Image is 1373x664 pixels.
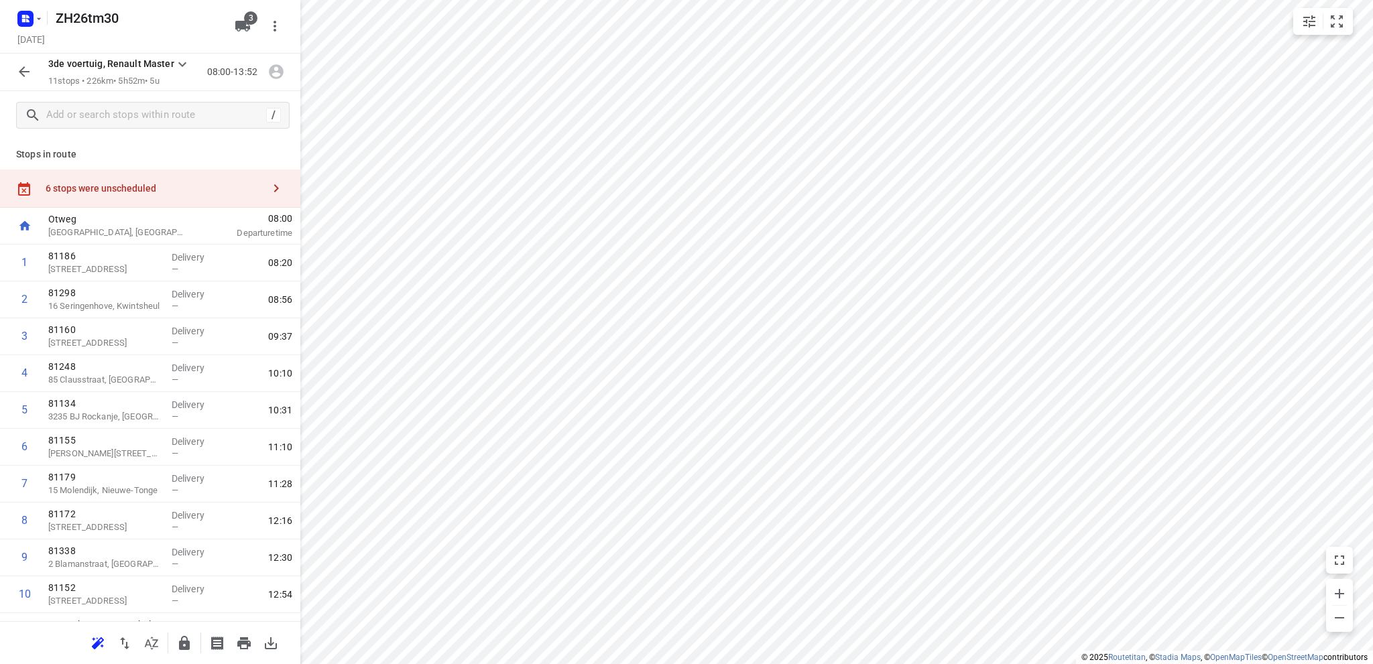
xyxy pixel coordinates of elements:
[172,398,221,411] p: Delivery
[48,360,161,373] p: 81248
[48,57,174,71] p: 3de voertuig, Renault Master
[48,323,161,336] p: 81160
[172,375,178,385] span: —
[19,588,31,600] div: 10
[172,411,178,421] span: —
[172,472,221,485] p: Delivery
[21,256,27,269] div: 1
[261,13,288,40] button: More
[21,440,27,453] div: 6
[1155,653,1201,662] a: Stadia Maps
[21,551,27,563] div: 9
[268,551,292,564] span: 12:30
[172,361,221,375] p: Delivery
[21,330,27,342] div: 3
[172,509,221,522] p: Delivery
[48,618,161,631] p: 80444 brengen en ophalen huurvaten
[172,619,221,633] p: Delivery
[1293,8,1353,35] div: small contained button group
[21,514,27,527] div: 8
[1210,653,1262,662] a: OpenMapTiles
[172,582,221,596] p: Delivery
[204,226,292,240] p: Departure time
[263,65,290,78] span: Assign driver
[204,212,292,225] span: 08:00
[50,7,224,29] h5: Rename
[268,367,292,380] span: 10:10
[1323,8,1350,35] button: Fit zoom
[48,521,161,534] p: Acaciastraat 46, Oud-beijerland
[48,470,161,484] p: 81179
[172,435,221,448] p: Delivery
[21,293,27,306] div: 2
[48,447,161,460] p: Christiaan de Vrieslaan 22, Middelharnis
[244,11,257,25] span: 3
[48,212,188,226] p: Otweg
[48,484,161,497] p: 15 Molendijk, Nieuwe-Tonge
[21,367,27,379] div: 4
[268,440,292,454] span: 11:10
[172,522,178,532] span: —
[48,263,161,276] p: 68 Soetendaalseweg, Rotterdam
[48,581,161,594] p: 81152
[172,559,178,569] span: —
[46,183,263,194] div: 6 stops were unscheduled
[48,544,161,557] p: 81338
[48,557,161,571] p: 2 Blamanstraat, Oud-Beijerland
[207,65,263,79] p: 08:00-13:52
[172,251,221,264] p: Delivery
[48,507,161,521] p: 81172
[268,477,292,490] span: 11:28
[268,256,292,269] span: 08:20
[48,75,190,88] p: 11 stops • 226km • 5h52m • 5u
[172,545,221,559] p: Delivery
[84,636,111,649] span: Reoptimize route
[48,373,161,387] p: 85 Clausstraat, Hellevoetsluis
[138,636,165,649] span: Sort by time window
[16,147,284,161] p: Stops in route
[231,636,257,649] span: Print route
[171,630,198,657] button: Lock route
[268,330,292,343] span: 09:37
[172,448,178,458] span: —
[48,249,161,263] p: 81186
[172,596,178,606] span: —
[21,477,27,490] div: 7
[268,588,292,601] span: 12:54
[172,338,178,348] span: —
[268,403,292,417] span: 10:31
[1108,653,1146,662] a: Routetitan
[257,636,284,649] span: Download route
[1081,653,1368,662] li: © 2025 , © , © © contributors
[266,108,281,123] div: /
[172,301,178,311] span: —
[48,594,161,608] p: Voordijk 319, Barendrecht
[48,226,188,239] p: [GEOGRAPHIC_DATA], [GEOGRAPHIC_DATA]
[111,636,138,649] span: Reverse route
[12,31,50,47] h5: Project date
[48,286,161,300] p: 81298
[48,410,161,423] p: 3235 BJ Rockanje, Rockanje
[268,293,292,306] span: 08:56
[48,300,161,313] p: 16 Seringenhove, Kwintsheul
[1268,653,1323,662] a: OpenStreetMap
[172,287,221,301] p: Delivery
[1296,8,1323,35] button: Map settings
[48,434,161,447] p: 81155
[21,403,27,416] div: 5
[48,397,161,410] p: 81134
[172,264,178,274] span: —
[229,13,256,40] button: 3
[172,485,178,495] span: —
[268,514,292,527] span: 12:16
[172,324,221,338] p: Delivery
[48,336,161,350] p: Lijsterbesstraat 2, Spijkenisse
[46,105,266,126] input: Add or search stops within route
